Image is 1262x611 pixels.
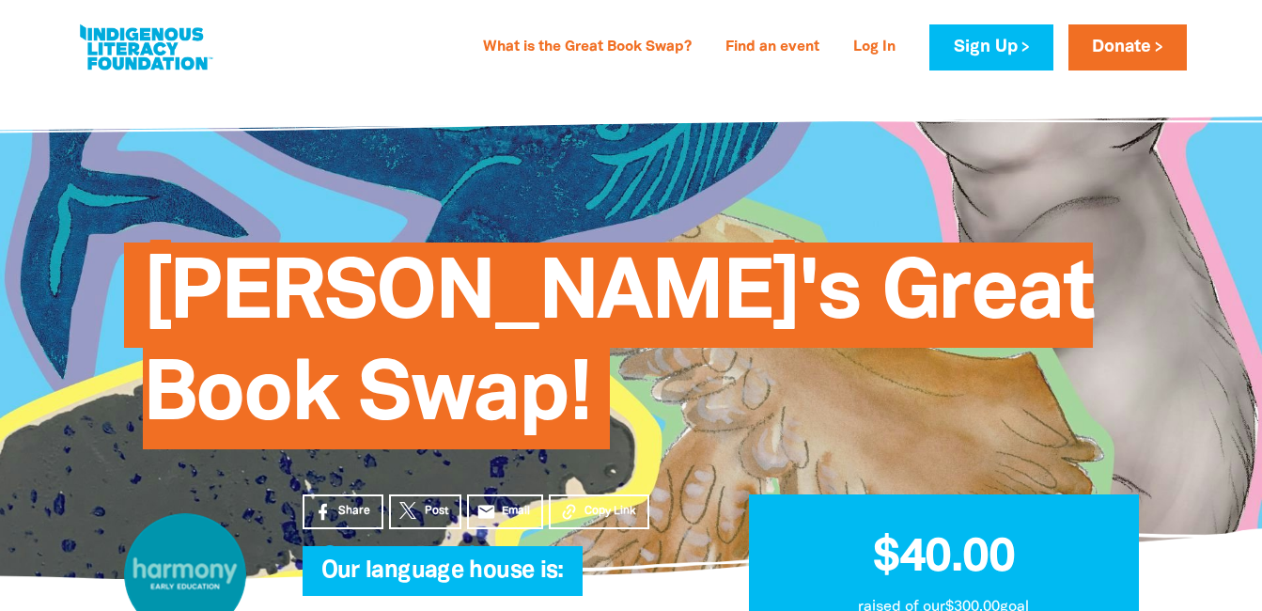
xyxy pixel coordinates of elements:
[842,33,907,63] a: Log In
[929,24,1052,70] a: Sign Up
[714,33,831,63] a: Find an event
[143,257,1094,449] span: [PERSON_NAME]'s Great Book Swap!
[389,494,461,529] a: Post
[472,33,703,63] a: What is the Great Book Swap?
[873,537,1015,580] span: $40.00
[476,502,496,522] i: email
[502,503,530,520] span: Email
[549,494,649,529] button: Copy Link
[584,503,636,520] span: Copy Link
[321,560,564,596] span: Our language house is:
[303,494,383,529] a: Share
[338,503,370,520] span: Share
[1068,24,1187,70] a: Donate
[425,503,448,520] span: Post
[303,577,693,588] h6: My Team
[467,494,544,529] a: emailEmail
